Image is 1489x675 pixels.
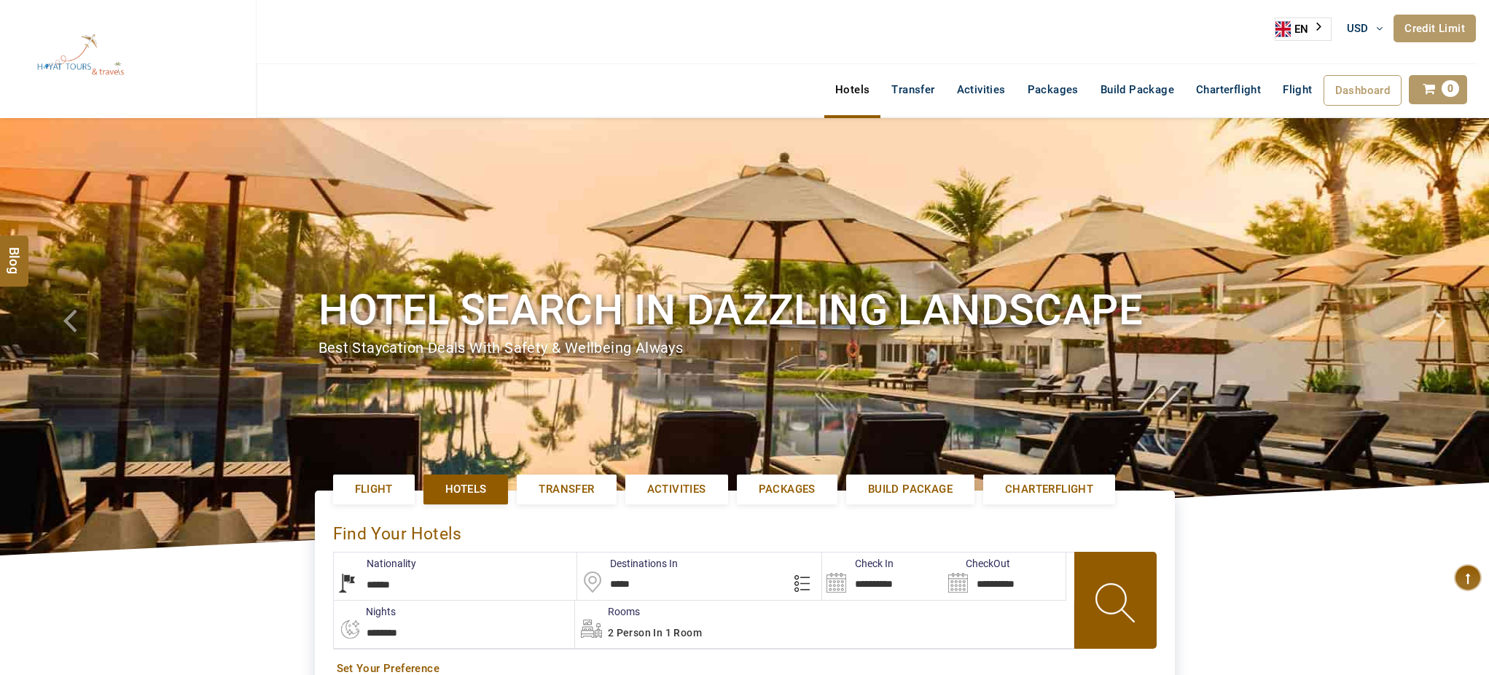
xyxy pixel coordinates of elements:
a: Charterflight [1185,75,1272,104]
span: 0 [1442,80,1459,97]
a: Activities [946,75,1017,104]
span: 2 Person in 1 Room [608,627,702,639]
a: Flight [1272,75,1323,90]
span: Blog [5,247,24,260]
a: Credit Limit [1394,15,1476,42]
span: Build Package [868,482,953,497]
a: Flight [333,475,415,504]
span: Charterflight [1005,482,1093,497]
a: Transfer [880,75,945,104]
a: Hotels [423,475,508,504]
label: nights [333,604,396,619]
a: 0 [1409,75,1467,104]
span: Flight [1283,82,1312,97]
label: Check In [822,556,894,571]
img: The Royal Line Holidays [11,7,150,105]
span: USD [1347,22,1369,35]
a: EN [1275,18,1331,40]
span: Transfer [539,482,594,497]
div: Find Your Hotels [333,509,1157,552]
h1: Hotel search in dazzling landscape [318,283,1171,337]
a: Hotels [824,75,880,104]
a: Packages [1017,75,1090,104]
span: Flight [355,482,393,497]
span: Activities [647,482,706,497]
label: CheckOut [944,556,1010,571]
input: Search [944,553,1066,600]
div: Best Staycation Deals with safety & wellbeing always [318,337,1171,359]
a: Transfer [517,475,616,504]
a: Build Package [846,475,974,504]
a: Charterflight [983,475,1115,504]
a: Build Package [1090,75,1185,104]
span: Dashboard [1335,84,1391,97]
aside: Language selected: English [1275,17,1332,41]
div: Language [1275,17,1332,41]
span: Packages [759,482,816,497]
label: Destinations In [577,556,678,571]
a: Packages [737,475,837,504]
input: Search [822,553,944,600]
a: Activities [625,475,728,504]
label: Rooms [575,604,640,619]
span: Charterflight [1196,83,1261,96]
span: Hotels [445,482,486,497]
label: Nationality [334,556,416,571]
